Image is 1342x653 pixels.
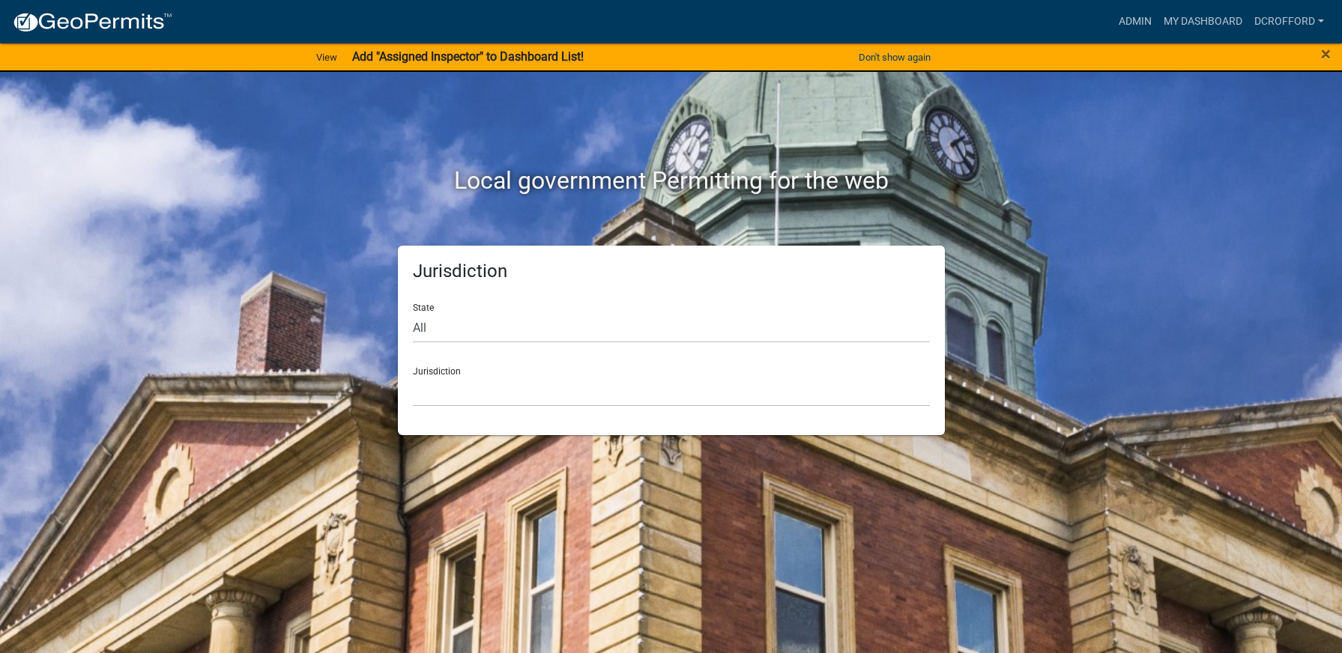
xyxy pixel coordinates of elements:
[413,261,930,282] h5: Jurisdiction
[256,166,1087,195] h2: Local government Permitting for the web
[352,49,584,64] strong: Add "Assigned Inspector" to Dashboard List!
[1321,43,1331,64] span: ×
[1158,7,1248,36] a: My Dashboard
[1113,7,1158,36] a: Admin
[853,45,937,70] button: Don't show again
[1248,7,1330,36] a: dcrofford
[310,45,343,70] a: View
[1321,45,1331,63] button: Close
